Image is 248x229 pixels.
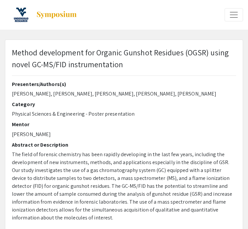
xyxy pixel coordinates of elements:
h2: Presenters/Authors(s) [12,81,236,87]
p: [PERSON_NAME], [PERSON_NAME], [PERSON_NAME], [PERSON_NAME], [PERSON_NAME] [12,90,236,98]
a: 16th Annual Summer Undergraduate Research Symposium [5,7,77,23]
h2: Abstract or Description [12,142,236,148]
p: Physical Sciences & Engineering - Poster presentation [12,110,236,118]
button: Expand or Collapse Menu [225,8,243,21]
iframe: Chat [5,199,28,224]
img: 16th Annual Summer Undergraduate Research Symposium [13,7,29,23]
img: Symposium by ForagerOne [36,11,77,19]
p: [PERSON_NAME] [12,130,236,138]
h2: Category [12,101,236,107]
span: Method development for Organic Gunshot Residues (OGSR) using novel GC-MS/FID instrumentation [12,47,229,70]
span: The field of forensic chemistry has been rapidly developing in the last few years, including the ... [12,151,232,221]
h2: Mentor [12,121,236,128]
